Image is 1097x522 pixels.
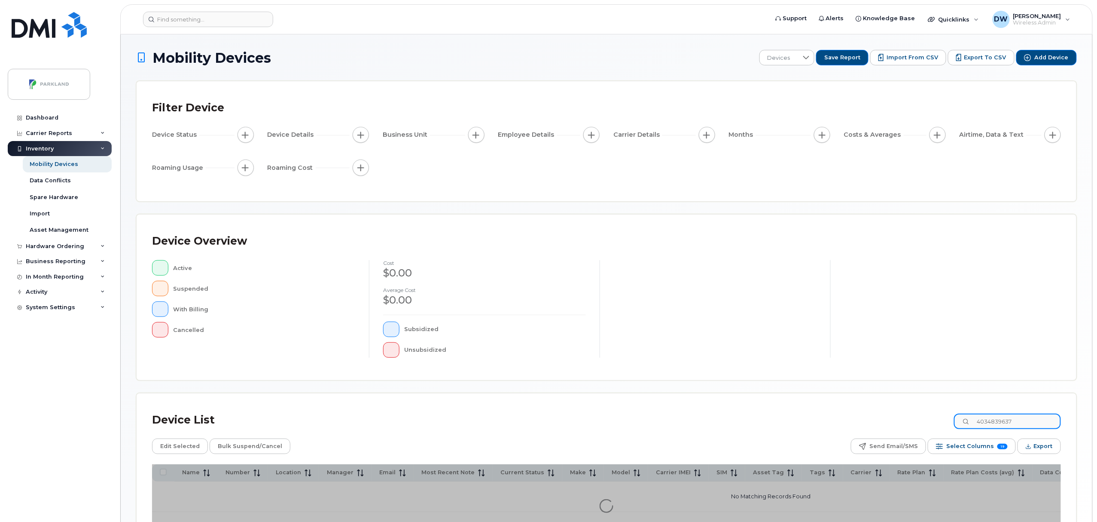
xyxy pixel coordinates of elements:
span: Airtime, Data & Text [960,130,1027,139]
button: Edit Selected [152,439,208,454]
div: Device List [152,409,215,431]
button: Export [1018,439,1061,454]
span: Export [1034,440,1053,453]
span: Export to CSV [964,54,1006,61]
button: Save Report [816,50,868,65]
h4: cost [383,260,586,266]
span: Business Unit [383,130,430,139]
div: Unsubsidized [405,342,586,358]
span: Select Columns [946,440,994,453]
span: Costs & Averages [844,130,904,139]
span: Import from CSV [887,54,938,61]
span: Employee Details [498,130,557,139]
button: Bulk Suspend/Cancel [210,439,290,454]
span: 19 [997,444,1008,449]
span: Device Details [268,130,317,139]
span: Device Status [152,130,199,139]
span: Devices [760,50,798,66]
button: Import from CSV [870,50,946,65]
button: Select Columns 19 [928,439,1016,454]
span: Roaming Usage [152,163,206,172]
input: Search Device List ... [954,414,1061,429]
div: With Billing [174,301,356,317]
div: Suspended [174,281,356,296]
div: Filter Device [152,97,224,119]
span: Save Report [824,54,860,61]
span: Send Email/SMS [869,440,918,453]
button: Send Email/SMS [851,439,926,454]
div: Active [174,260,356,276]
div: $0.00 [383,293,586,307]
div: Device Overview [152,230,247,252]
div: Subsidized [405,322,586,337]
span: Carrier Details [613,130,662,139]
span: Edit Selected [160,440,200,453]
span: Roaming Cost [268,163,316,172]
h4: Average cost [383,287,586,293]
button: Add Device [1016,50,1077,65]
span: Mobility Devices [152,50,271,65]
span: Add Device [1035,54,1069,61]
button: Export to CSV [948,50,1015,65]
span: Months [729,130,756,139]
span: Bulk Suspend/Cancel [218,440,282,453]
div: $0.00 [383,266,586,280]
div: Cancelled [174,322,356,338]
